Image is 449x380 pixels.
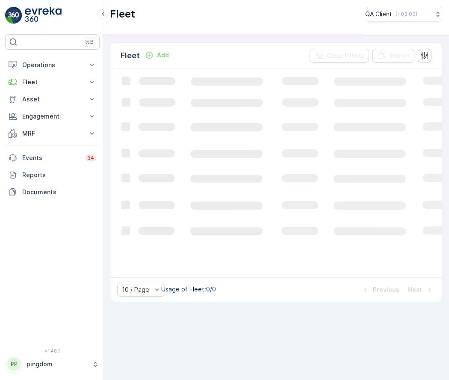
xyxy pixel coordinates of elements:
span: v 1.48.1 [5,348,100,353]
button: Fleet [5,74,100,91]
p: ⌘B [85,39,94,45]
p: Fleet [110,7,135,21]
p: ( +03:00 ) [396,11,417,18]
p: Fleet [22,78,83,86]
button: QA Client(+03:00) [365,7,442,21]
p: 34 [87,154,95,161]
button: Previous [360,285,400,295]
p: Operations [22,61,83,69]
p: Events [22,154,80,162]
button: Asset [5,91,100,108]
a: Events34 [5,149,100,166]
button: Export [372,49,414,62]
img: logo [5,7,22,24]
p: Documents [22,188,96,196]
button: MRF [5,125,100,142]
button: Next [407,285,435,295]
p: Engagement [22,112,83,121]
p: Next [408,285,422,294]
img: logo_light-DOdMpM7g.png [25,7,62,24]
p: Previous [373,285,399,294]
button: Clear Filters [310,49,369,62]
div: PP [7,357,21,371]
p: Clear Filters [327,51,364,60]
button: Add [142,50,172,60]
p: Export [390,51,409,60]
p: QA Client [365,10,392,18]
p: Reports [22,171,96,179]
p: Fleet [121,50,140,62]
p: Asset [22,95,83,104]
button: Operations [5,56,100,74]
a: Reports [5,166,100,184]
a: Documents [5,184,100,201]
button: Engagement [5,108,100,125]
p: pingdom [27,360,88,368]
p: Usage of Fleet : 0/0 [161,285,216,294]
p: MRF [22,129,83,138]
p: Add [157,51,169,59]
button: PPpingdom [5,355,100,373]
